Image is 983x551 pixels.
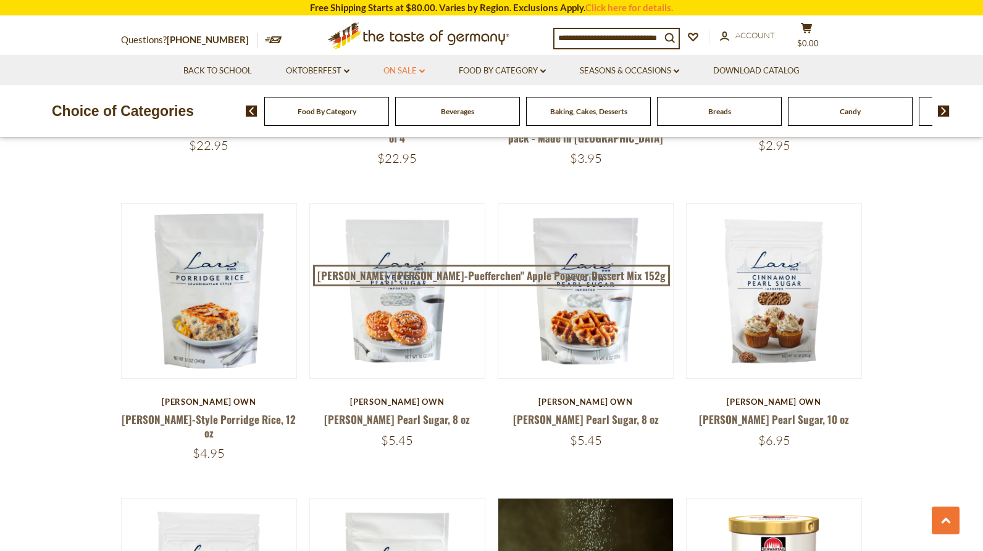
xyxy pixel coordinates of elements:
[699,412,849,427] a: [PERSON_NAME] Pearl Sugar, 10 oz
[580,64,679,78] a: Seasons & Occasions
[570,151,602,166] span: $3.95
[720,29,775,43] a: Account
[585,2,673,13] a: Click here for details.
[310,204,485,378] img: Lars Swedish Pearl Sugar, 8 oz
[713,64,800,78] a: Download Catalog
[938,106,950,117] img: next arrow
[708,107,731,116] a: Breads
[193,445,225,461] span: $4.95
[383,64,425,78] a: On Sale
[498,204,673,378] img: Lars Belgian Pearl Sugar, 8 oz
[758,433,790,448] span: $6.95
[459,64,546,78] a: Food By Category
[122,412,296,440] a: [PERSON_NAME]-Style Porridge Rice, 12 oz
[441,107,474,116] a: Beverages
[286,64,349,78] a: Oktoberfest
[687,204,861,378] img: Lars Cinnamon Pearl Sugar, 10 oz
[189,138,228,153] span: $22.95
[167,34,249,45] a: [PHONE_NUMBER]
[797,38,819,48] span: $0.00
[570,433,602,448] span: $5.45
[324,412,470,427] a: [PERSON_NAME] Pearl Sugar, 8 oz
[686,397,862,407] div: [PERSON_NAME] Own
[377,151,417,166] span: $22.95
[840,107,861,116] a: Candy
[788,22,825,53] button: $0.00
[498,397,674,407] div: [PERSON_NAME] Own
[313,265,671,287] a: [PERSON_NAME] "[PERSON_NAME]-Puefferchen" Apple Popover Dessert Mix 152g
[381,433,413,448] span: $5.45
[122,204,296,378] img: Lars Scandinavian-Style Porridge Rice, 12 oz
[758,138,790,153] span: $2.95
[513,412,659,427] a: [PERSON_NAME] Pearl Sugar, 8 oz
[121,32,258,48] p: Questions?
[735,30,775,40] span: Account
[298,107,356,116] a: Food By Category
[183,64,252,78] a: Back to School
[121,397,297,407] div: [PERSON_NAME] Own
[309,397,485,407] div: [PERSON_NAME] Own
[550,107,627,116] a: Baking, Cakes, Desserts
[246,106,257,117] img: previous arrow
